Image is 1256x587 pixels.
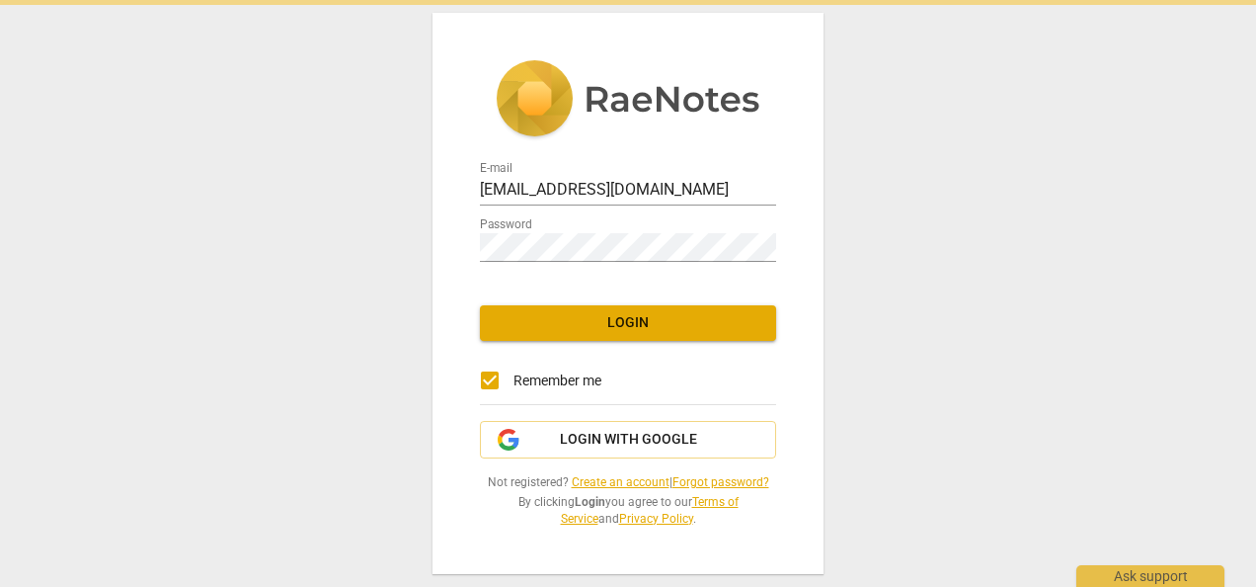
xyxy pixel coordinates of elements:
a: Privacy Policy [619,512,693,526]
label: Password [480,219,532,231]
button: Login [480,305,776,341]
a: Create an account [572,475,669,489]
div: Ask support [1076,565,1224,587]
label: E-mail [480,163,512,175]
span: By clicking you agree to our and . [480,494,776,527]
b: Login [575,495,605,509]
a: Terms of Service [561,495,739,526]
a: Forgot password? [672,475,769,489]
span: Login [496,313,760,333]
img: 5ac2273c67554f335776073100b6d88f.svg [496,60,760,141]
span: Login with Google [560,430,697,450]
button: Login with Google [480,421,776,459]
span: Remember me [513,371,601,391]
span: Not registered? | [480,474,776,491]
